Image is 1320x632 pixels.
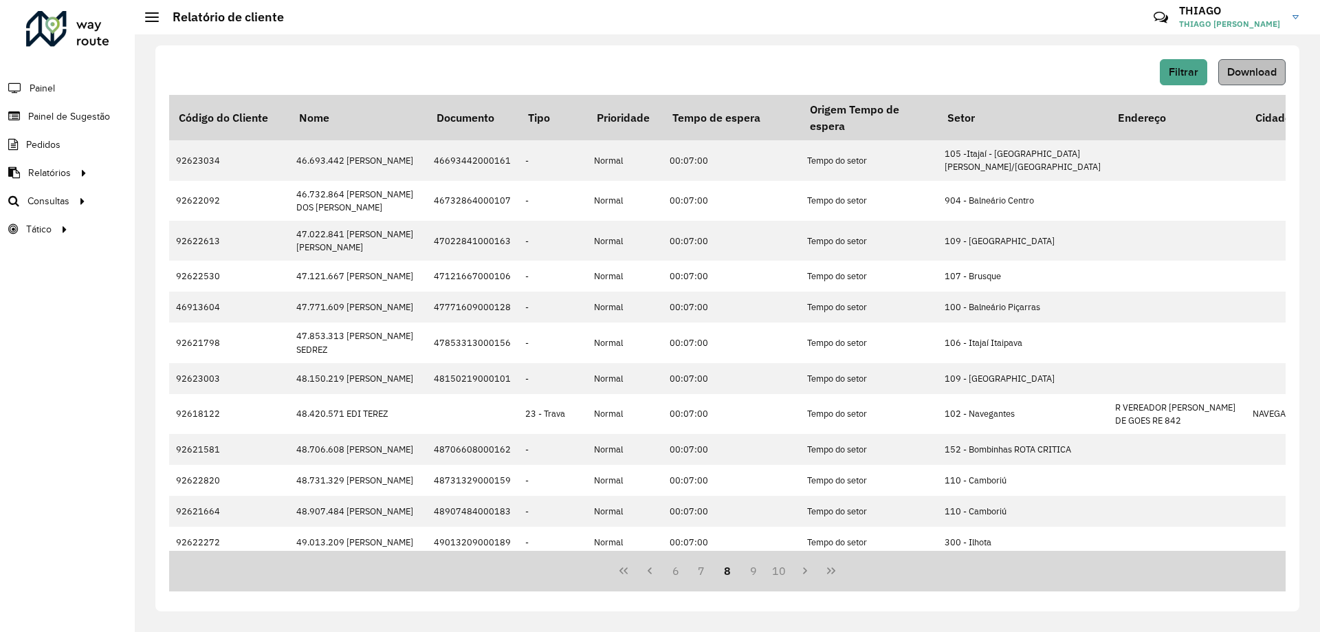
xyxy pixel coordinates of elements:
[938,363,1108,394] td: 109 - [GEOGRAPHIC_DATA]
[663,465,800,496] td: 00:07:00
[800,181,938,221] td: Tempo do setor
[714,558,740,584] button: 8
[518,221,587,261] td: -
[663,496,800,527] td: 00:07:00
[663,181,800,221] td: 00:07:00
[800,261,938,292] td: Tempo do setor
[289,221,427,261] td: 47.022.841 [PERSON_NAME] [PERSON_NAME]
[1179,4,1282,17] h3: THIAGO
[289,527,427,558] td: 49.013.209 [PERSON_NAME]
[289,181,427,221] td: 46.732.864 [PERSON_NAME] DOS [PERSON_NAME]
[938,292,1108,323] td: 100 - Balneário Piçarras
[427,261,518,292] td: 47121667000106
[518,181,587,221] td: -
[26,138,60,152] span: Pedidos
[159,10,284,25] h2: Relatório de cliente
[587,181,663,221] td: Normal
[938,465,1108,496] td: 110 - Camboriú
[663,363,800,394] td: 00:07:00
[663,527,800,558] td: 00:07:00
[289,261,427,292] td: 47.121.667 [PERSON_NAME]
[938,323,1108,362] td: 106 - Itajaí Itaipava
[518,527,587,558] td: -
[663,221,800,261] td: 00:07:00
[169,323,289,362] td: 92621798
[800,221,938,261] td: Tempo do setor
[427,323,518,362] td: 47853313000156
[427,527,518,558] td: 49013209000189
[800,527,938,558] td: Tempo do setor
[938,527,1108,558] td: 300 - Ilhota
[938,434,1108,465] td: 152 - Bombinhas ROTA CRITICA
[169,95,289,140] th: Código do Cliente
[427,292,518,323] td: 47771609000128
[169,363,289,394] td: 92623003
[587,527,663,558] td: Normal
[663,434,800,465] td: 00:07:00
[289,363,427,394] td: 48.150.219 [PERSON_NAME]
[663,394,800,434] td: 00:07:00
[289,394,427,434] td: 48.420.571 EDI TEREZ
[938,95,1108,140] th: Setor
[587,95,663,140] th: Prioridade
[938,394,1108,434] td: 102 - Navegantes
[289,292,427,323] td: 47.771.609 [PERSON_NAME]
[587,323,663,362] td: Normal
[587,363,663,394] td: Normal
[169,394,289,434] td: 92618122
[289,434,427,465] td: 48.706.608 [PERSON_NAME]
[688,558,714,584] button: 7
[663,140,800,180] td: 00:07:00
[427,221,518,261] td: 47022841000163
[1179,18,1282,30] span: THIAGO [PERSON_NAME]
[27,194,69,208] span: Consultas
[1108,95,1246,140] th: Endereço
[427,95,518,140] th: Documento
[169,292,289,323] td: 46913604
[818,558,844,584] button: Last Page
[518,261,587,292] td: -
[792,558,818,584] button: Next Page
[938,496,1108,527] td: 110 - Camboriú
[26,222,52,237] span: Tático
[518,323,587,362] td: -
[169,221,289,261] td: 92622613
[637,558,663,584] button: Previous Page
[518,394,587,434] td: 23 - Trava
[1227,66,1277,78] span: Download
[169,181,289,221] td: 92622092
[518,292,587,323] td: -
[427,496,518,527] td: 48907484000183
[587,140,663,180] td: Normal
[1218,59,1286,85] button: Download
[740,558,767,584] button: 9
[587,261,663,292] td: Normal
[663,558,689,584] button: 6
[587,434,663,465] td: Normal
[587,496,663,527] td: Normal
[663,323,800,362] td: 00:07:00
[427,140,518,180] td: 46693442000161
[938,140,1108,180] td: 105 -Itajaí - [GEOGRAPHIC_DATA][PERSON_NAME]/[GEOGRAPHIC_DATA]
[800,465,938,496] td: Tempo do setor
[663,292,800,323] td: 00:07:00
[800,140,938,180] td: Tempo do setor
[800,434,938,465] td: Tempo do setor
[289,323,427,362] td: 47.853.313 [PERSON_NAME] SEDREZ
[938,261,1108,292] td: 107 - Brusque
[169,496,289,527] td: 92621664
[169,527,289,558] td: 92622272
[800,323,938,362] td: Tempo do setor
[169,465,289,496] td: 92622820
[518,465,587,496] td: -
[1146,3,1176,32] a: Contato Rápido
[800,394,938,434] td: Tempo do setor
[1160,59,1207,85] button: Filtrar
[767,558,793,584] button: 10
[169,261,289,292] td: 92622530
[800,292,938,323] td: Tempo do setor
[518,434,587,465] td: -
[587,465,663,496] td: Normal
[427,434,518,465] td: 48706608000162
[800,363,938,394] td: Tempo do setor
